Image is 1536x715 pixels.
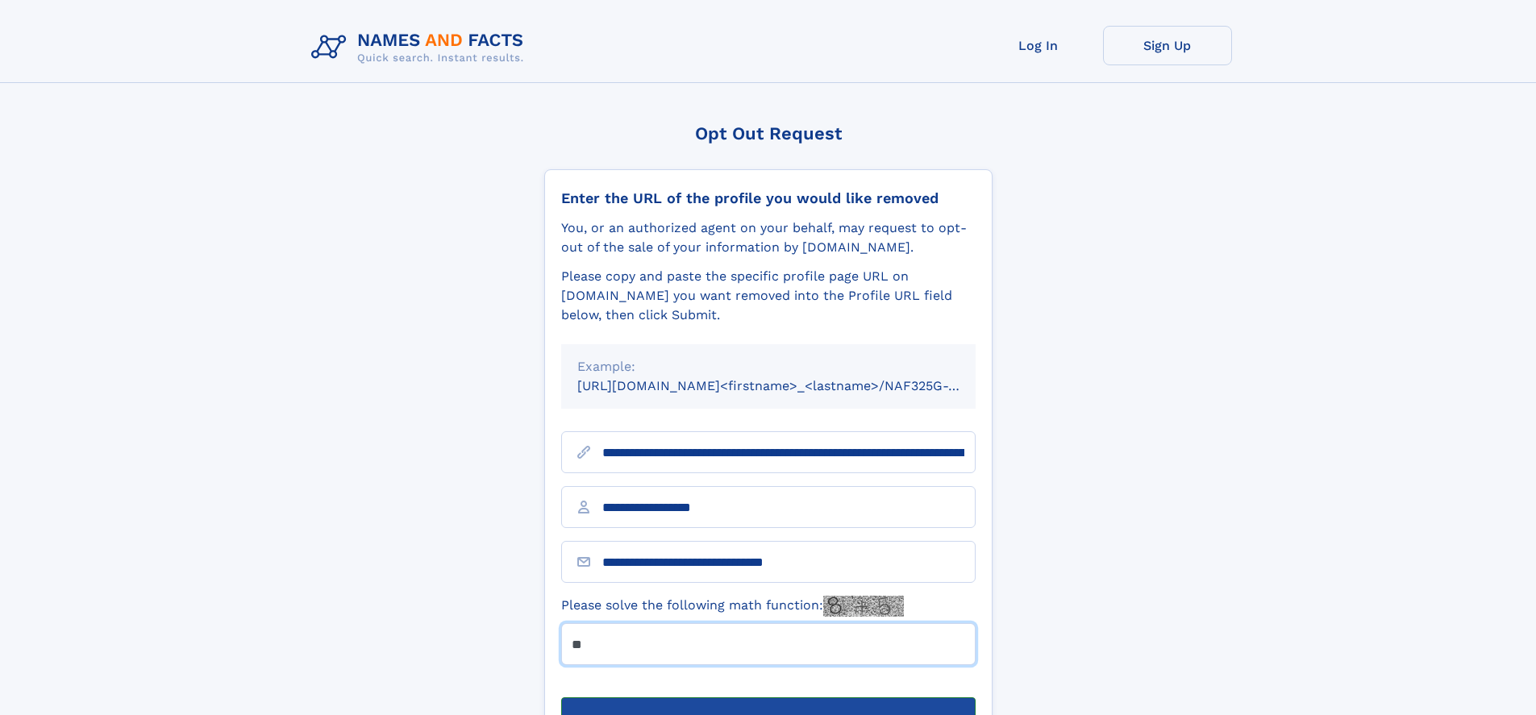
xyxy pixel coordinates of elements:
[561,189,976,207] div: Enter the URL of the profile you would like removed
[974,26,1103,65] a: Log In
[544,123,993,143] div: Opt Out Request
[561,218,976,257] div: You, or an authorized agent on your behalf, may request to opt-out of the sale of your informatio...
[577,357,959,376] div: Example:
[305,26,537,69] img: Logo Names and Facts
[577,378,1006,393] small: [URL][DOMAIN_NAME]<firstname>_<lastname>/NAF325G-xxxxxxxx
[561,596,904,617] label: Please solve the following math function:
[1103,26,1232,65] a: Sign Up
[561,267,976,325] div: Please copy and paste the specific profile page URL on [DOMAIN_NAME] you want removed into the Pr...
